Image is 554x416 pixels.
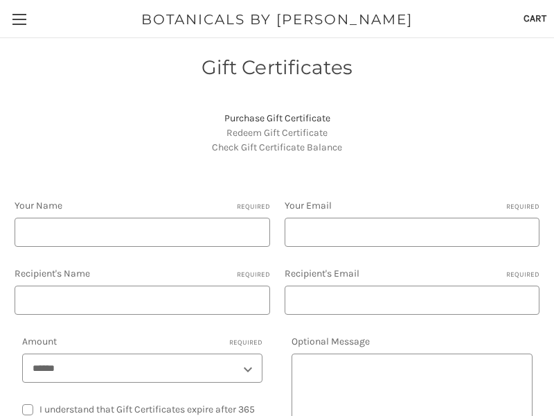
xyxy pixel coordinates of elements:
a: Redeem Gift Certificate [22,125,532,140]
label: Your Name [15,198,270,213]
label: Recipient's Email [285,266,540,281]
label: Optional Message [292,334,533,349]
a: Cart with 0 items [516,1,554,35]
label: Your Email [285,198,540,213]
small: Required [237,202,270,212]
small: Required [506,202,539,212]
label: Recipient's Name [15,266,270,281]
span: BOTANICALS BY [PERSON_NAME] [141,9,413,30]
span: Cart [524,12,546,24]
span: Toggle menu [12,19,26,20]
label: Amount [22,334,263,349]
small: Required [237,270,270,280]
small: Required [229,338,262,348]
li: Purchase Gift Certificate [22,111,532,125]
a: Check Gift Certificate Balance [22,140,532,155]
h1: Gift Certificates [15,53,539,82]
small: Required [506,270,539,280]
